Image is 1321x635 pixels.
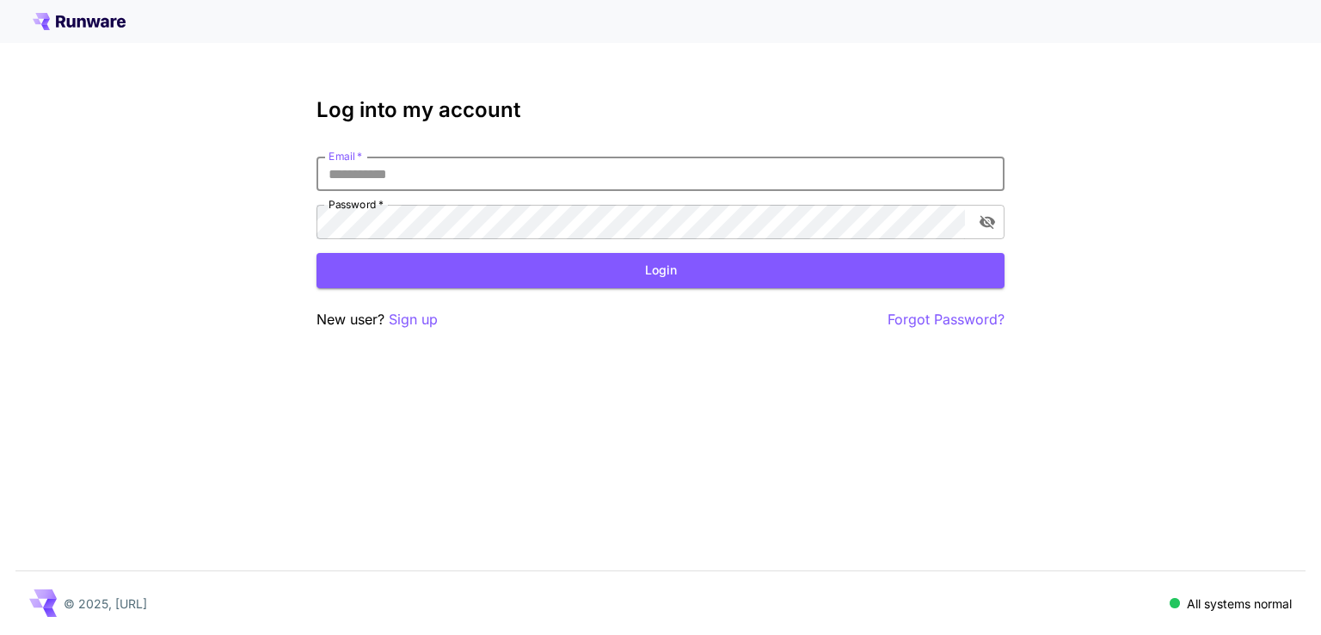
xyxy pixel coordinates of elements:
h3: Log into my account [316,98,1005,122]
button: Login [316,253,1005,288]
button: Sign up [389,309,438,330]
label: Email [329,149,362,163]
p: © 2025, [URL] [64,595,147,613]
button: Forgot Password? [888,309,1005,330]
label: Password [329,197,384,212]
p: New user? [316,309,438,330]
p: All systems normal [1187,595,1292,613]
button: toggle password visibility [972,207,1003,237]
